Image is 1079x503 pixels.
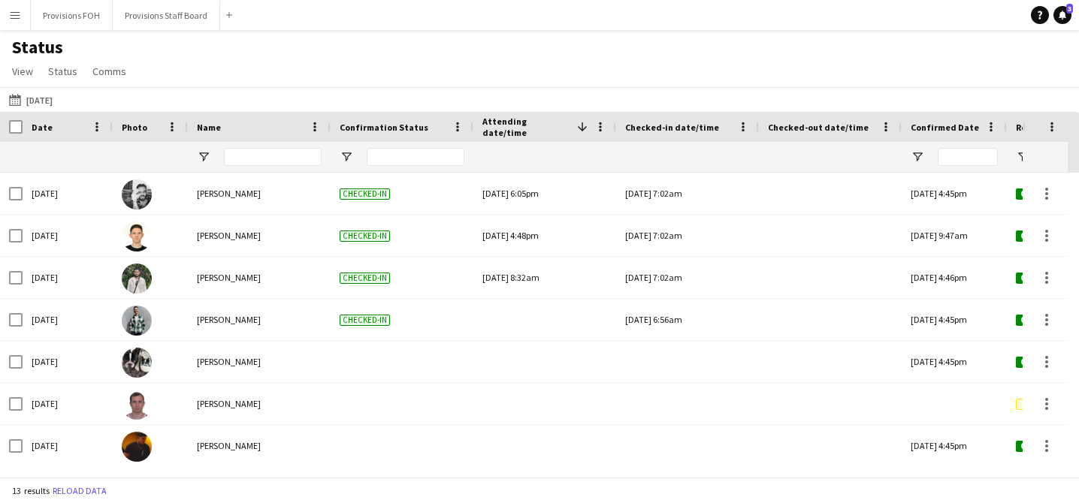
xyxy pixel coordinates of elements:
div: [DATE] [23,299,113,340]
input: Confirmation Status Filter Input [367,148,464,166]
div: [DATE] 4:48pm [482,215,607,256]
a: Status [42,62,83,81]
a: 3 [1053,6,1071,24]
span: [PERSON_NAME] [197,272,261,283]
span: [PERSON_NAME] [197,356,261,367]
div: [DATE] 8:32am [482,257,607,298]
div: [DATE] 7:02am [625,257,750,298]
div: [DATE] 7:02am [625,173,750,214]
span: Checked-in [340,230,390,242]
span: Comms [92,65,126,78]
img: Timothy Lampitoc [122,432,152,462]
span: Checked-in [340,273,390,284]
span: Confirmed [1016,230,1071,242]
div: [DATE] [23,173,113,214]
img: Dev Patel [122,306,152,336]
a: View [6,62,39,81]
span: View [12,65,33,78]
span: [PERSON_NAME] [197,188,261,199]
span: Confirmed [1016,441,1071,452]
span: Checked-in [340,188,390,200]
div: [DATE] [23,383,113,424]
div: [DATE] 9:47am [902,215,1007,256]
span: Checked-out date/time [768,122,869,133]
span: Confirmed [1016,188,1071,200]
div: [DATE] [23,425,113,466]
div: [DATE] 4:45pm [902,299,1007,340]
div: [DATE] [23,341,113,382]
div: [DATE] [23,257,113,298]
img: Vitalii Kikot [122,221,152,251]
div: [DATE] 6:05pm [482,173,607,214]
span: Photo [122,122,147,133]
button: Open Filter Menu [197,150,210,164]
span: Attending date/time [482,116,571,138]
span: Pending [1016,399,1062,410]
span: Checked-in [340,315,390,326]
button: Provisions FOH [31,1,113,30]
button: Open Filter Menu [1016,150,1029,164]
button: Open Filter Menu [340,150,353,164]
span: Confirmed [1016,357,1071,368]
span: Confirmed [1016,315,1071,326]
img: Evan Sheldon [122,179,152,209]
a: Comms [86,62,132,81]
span: Role Status [1016,122,1065,133]
span: Status [48,65,77,78]
span: Checked-in date/time [625,122,719,133]
span: [PERSON_NAME] [197,398,261,409]
div: [DATE] 4:45pm [902,341,1007,382]
span: Confirmed Date [911,122,979,133]
input: Name Filter Input [224,148,322,166]
span: [PERSON_NAME] [197,230,261,241]
span: Date [32,122,53,133]
div: [DATE] [23,215,113,256]
div: [DATE] 6:56am [625,299,750,340]
span: Confirmation Status [340,122,428,133]
button: Open Filter Menu [911,150,924,164]
span: Confirmed [1016,273,1071,284]
button: Provisions Staff Board [113,1,220,30]
img: Yevhenii Yatsenko [122,390,152,420]
span: [PERSON_NAME] [197,440,261,451]
input: Confirmed Date Filter Input [938,148,998,166]
div: [DATE] 4:46pm [902,257,1007,298]
img: Dustin Gallagher [122,348,152,378]
span: [PERSON_NAME] [197,314,261,325]
span: 3 [1066,4,1073,14]
span: Name [197,122,221,133]
div: [DATE] 4:45pm [902,173,1007,214]
img: Ruslan Kravchuk [122,264,152,294]
button: Reload data [50,483,110,499]
div: [DATE] 4:45pm [902,425,1007,466]
div: [DATE] 7:02am [625,215,750,256]
button: [DATE] [6,91,56,109]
